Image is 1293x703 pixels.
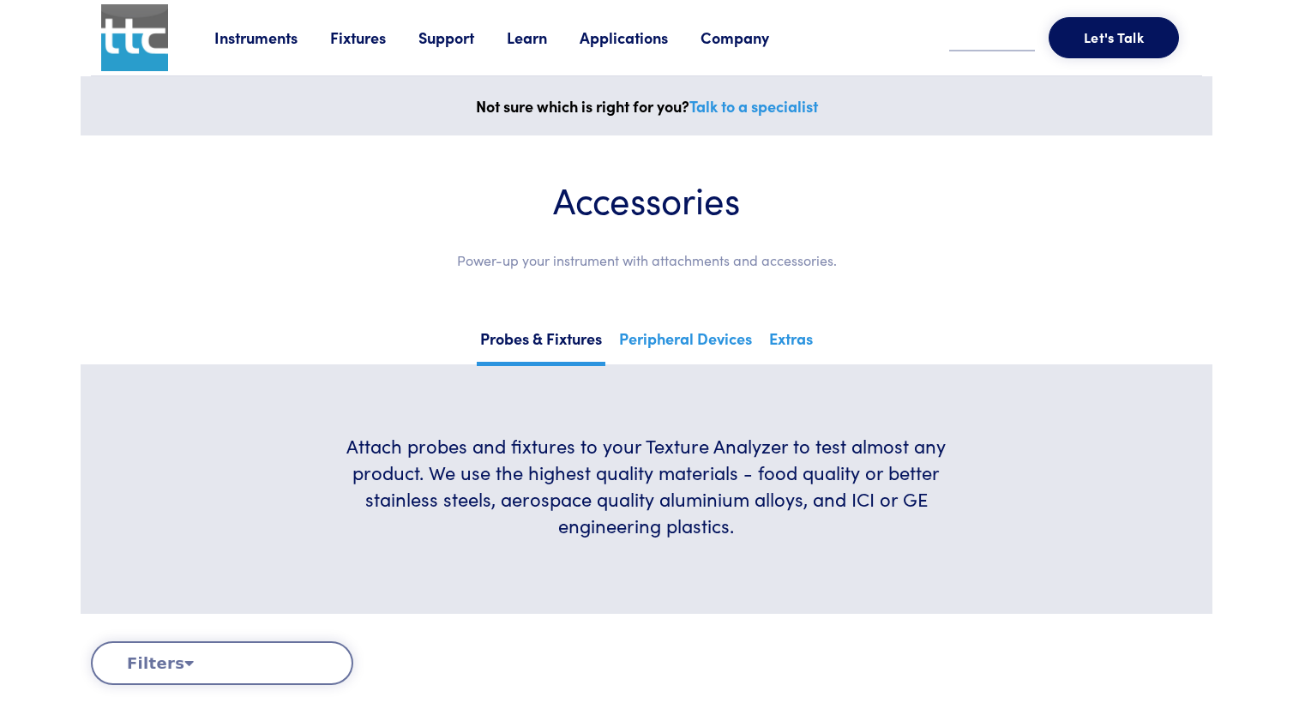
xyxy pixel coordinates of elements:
[132,177,1161,222] h1: Accessories
[701,27,802,48] a: Company
[1049,17,1179,58] button: Let's Talk
[325,433,967,538] h6: Attach probes and fixtures to your Texture Analyzer to test almost any product. We use the highes...
[477,324,605,366] a: Probes & Fixtures
[330,27,418,48] a: Fixtures
[418,27,507,48] a: Support
[689,95,818,117] a: Talk to a specialist
[766,324,816,362] a: Extras
[132,249,1161,272] p: Power-up your instrument with attachments and accessories.
[91,641,353,685] button: Filters
[91,93,1202,119] p: Not sure which is right for you?
[507,27,580,48] a: Learn
[101,4,168,71] img: ttc_logo_1x1_v1.0.png
[616,324,755,362] a: Peripheral Devices
[580,27,701,48] a: Applications
[214,27,330,48] a: Instruments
